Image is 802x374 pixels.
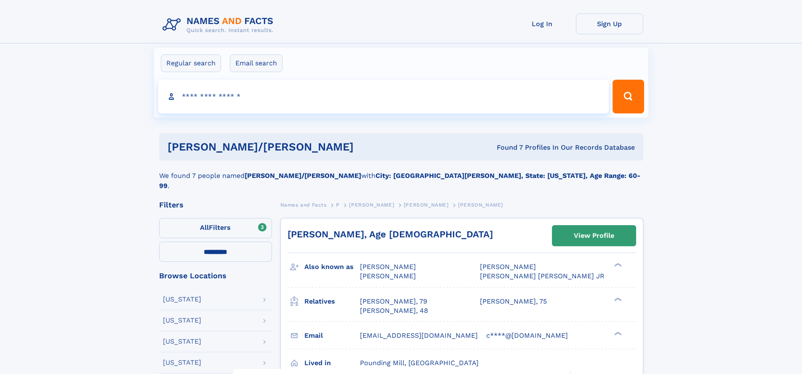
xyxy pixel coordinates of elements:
h3: Relatives [304,294,360,309]
span: [PERSON_NAME] [PERSON_NAME] JR [480,272,605,280]
span: Pounding Mill, [GEOGRAPHIC_DATA] [360,359,479,367]
input: search input [158,80,609,113]
span: [PERSON_NAME] [360,272,416,280]
div: [US_STATE] [163,296,201,303]
span: All [200,223,209,231]
button: Search Button [613,80,644,113]
div: ❯ [612,331,622,336]
h3: Also known as [304,260,360,274]
div: ❯ [612,296,622,302]
a: [PERSON_NAME], Age [DEMOGRAPHIC_DATA] [288,229,493,239]
span: [EMAIL_ADDRESS][DOMAIN_NAME] [360,331,478,339]
span: [PERSON_NAME] [349,202,394,208]
a: [PERSON_NAME], 48 [360,306,428,315]
a: [PERSON_NAME] [404,199,449,210]
div: [US_STATE] [163,338,201,345]
div: ❯ [612,262,622,268]
a: [PERSON_NAME] [349,199,394,210]
div: Found 7 Profiles In Our Records Database [425,143,635,152]
label: Regular search [161,54,221,72]
img: Logo Names and Facts [159,13,280,36]
a: P [336,199,340,210]
b: City: [GEOGRAPHIC_DATA][PERSON_NAME], State: [US_STATE], Age Range: 60-99 [159,172,640,190]
a: View Profile [552,226,636,246]
a: Names and Facts [280,199,327,210]
span: [PERSON_NAME] [458,202,503,208]
div: We found 7 people named with . [159,161,643,191]
a: [PERSON_NAME], 75 [480,297,547,306]
div: [US_STATE] [163,359,201,366]
h3: Lived in [304,356,360,370]
a: Sign Up [576,13,643,34]
span: P [336,202,340,208]
a: Log In [509,13,576,34]
span: [PERSON_NAME] [404,202,449,208]
span: [PERSON_NAME] [360,263,416,271]
h1: [PERSON_NAME]/[PERSON_NAME] [168,142,425,152]
label: Filters [159,218,272,238]
div: [US_STATE] [163,317,201,324]
a: [PERSON_NAME], 79 [360,297,427,306]
label: Email search [230,54,282,72]
div: Filters [159,201,272,209]
h3: Email [304,328,360,343]
div: View Profile [574,226,614,245]
span: [PERSON_NAME] [480,263,536,271]
div: Browse Locations [159,272,272,280]
b: [PERSON_NAME]/[PERSON_NAME] [245,172,361,180]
